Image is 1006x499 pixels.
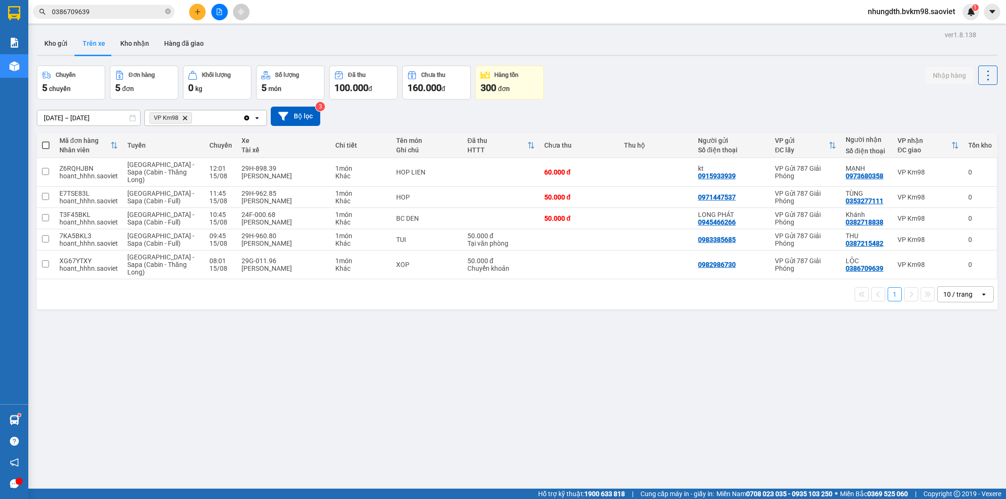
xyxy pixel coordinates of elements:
div: 1 món [335,257,387,265]
div: Z6RQHJBN [59,165,118,172]
button: Kho gửi [37,32,75,55]
span: VP Km98 [154,114,178,122]
span: đ [368,85,372,92]
div: ver 1.8.138 [945,30,976,40]
span: notification [10,458,19,467]
span: 5 [115,82,120,93]
div: 0983385685 [698,236,736,243]
span: 100.000 [334,82,368,93]
div: kt [698,165,765,172]
div: Khánh [846,211,888,218]
span: plus [194,8,201,15]
svg: Delete [182,115,188,121]
div: Khác [335,240,387,247]
div: Hàng tồn [494,72,518,78]
div: hoant_hhhn.saoviet [59,218,118,226]
div: Số lượng [275,72,299,78]
div: VP Km98 [898,261,959,268]
div: 0 [968,261,992,268]
span: 5 [42,82,47,93]
div: Chuyến [56,72,75,78]
span: 160.000 [407,82,441,93]
div: HOP LIEN [396,168,458,176]
button: Bộ lọc [271,107,320,126]
div: 1 món [335,190,387,197]
div: [PERSON_NAME] [241,172,326,180]
div: VP Km98 [898,236,959,243]
div: 0 [968,236,992,243]
div: Khác [335,197,387,205]
strong: 1900 633 818 [584,490,625,498]
div: 0945466266 [698,218,736,226]
button: caret-down [984,4,1000,20]
button: plus [189,4,206,20]
div: Người gửi [698,137,765,144]
div: T3F45BKL [59,211,118,218]
div: 0 [968,193,992,201]
div: 29G-011.96 [241,257,326,265]
div: 1 món [335,232,387,240]
div: 50.000 đ [544,193,615,201]
div: Tuyến [127,141,200,149]
div: Khác [335,265,387,272]
button: Chưa thu160.000đ [402,66,471,100]
div: [PERSON_NAME] [241,197,326,205]
div: Số điện thoại [846,147,888,155]
strong: 0708 023 035 - 0935 103 250 [746,490,832,498]
span: | [632,489,633,499]
div: 0 [968,215,992,222]
div: Số điện thoại [698,146,765,154]
div: 15/08 [209,218,232,226]
img: warehouse-icon [9,61,19,71]
div: VP Gửi 787 Giải Phóng [775,232,836,247]
span: Cung cấp máy in - giấy in: [640,489,714,499]
div: 11:45 [209,190,232,197]
th: Toggle SortBy [770,133,841,158]
div: VP Gửi 787 Giải Phóng [775,257,836,272]
button: Đã thu100.000đ [329,66,398,100]
span: Hỗ trợ kỹ thuật: [538,489,625,499]
div: hoant_hhhn.saoviet [59,265,118,272]
div: VP Km98 [898,215,959,222]
div: 10 / trang [943,290,973,299]
div: LỘC [846,257,888,265]
img: logo-vxr [8,6,20,20]
span: question-circle [10,437,19,446]
button: Nhập hàng [925,67,973,84]
div: MẠNH [846,165,888,172]
th: Toggle SortBy [893,133,964,158]
div: [PERSON_NAME] [241,240,326,247]
input: Selected VP Km98. [194,113,195,123]
div: HTTT [467,146,527,154]
button: Kho nhận [113,32,157,55]
div: Thu hộ [624,141,689,149]
div: VP nhận [898,137,951,144]
img: icon-new-feature [967,8,975,16]
button: Số lượng5món [256,66,324,100]
div: 0973680358 [846,172,883,180]
span: chuyến [49,85,71,92]
button: Hàng đã giao [157,32,211,55]
svg: open [980,291,988,298]
div: 0971447537 [698,193,736,201]
div: Đã thu [348,72,366,78]
div: hoant_hhhn.saoviet [59,197,118,205]
input: Select a date range. [37,110,140,125]
span: [GEOGRAPHIC_DATA] - Sapa (Cabin - Thăng Long) [127,161,194,183]
button: aim [233,4,249,20]
div: 24F-000.68 [241,211,326,218]
div: 29H-960.80 [241,232,326,240]
div: 50.000 đ [467,257,535,265]
div: Tại văn phòng [467,240,535,247]
div: 10:45 [209,211,232,218]
div: VP Gửi 787 Giải Phóng [775,190,836,205]
div: 0386709639 [846,265,883,272]
span: [GEOGRAPHIC_DATA] - Sapa (Cabin - Full) [127,190,194,205]
span: nhungdth.bvkm98.saoviet [860,6,963,17]
div: 60.000 đ [544,168,615,176]
div: [PERSON_NAME] [241,218,326,226]
div: Mã đơn hàng [59,137,110,144]
span: search [39,8,46,15]
div: hoant_hhhn.saoviet [59,240,118,247]
svg: Clear all [243,114,250,122]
